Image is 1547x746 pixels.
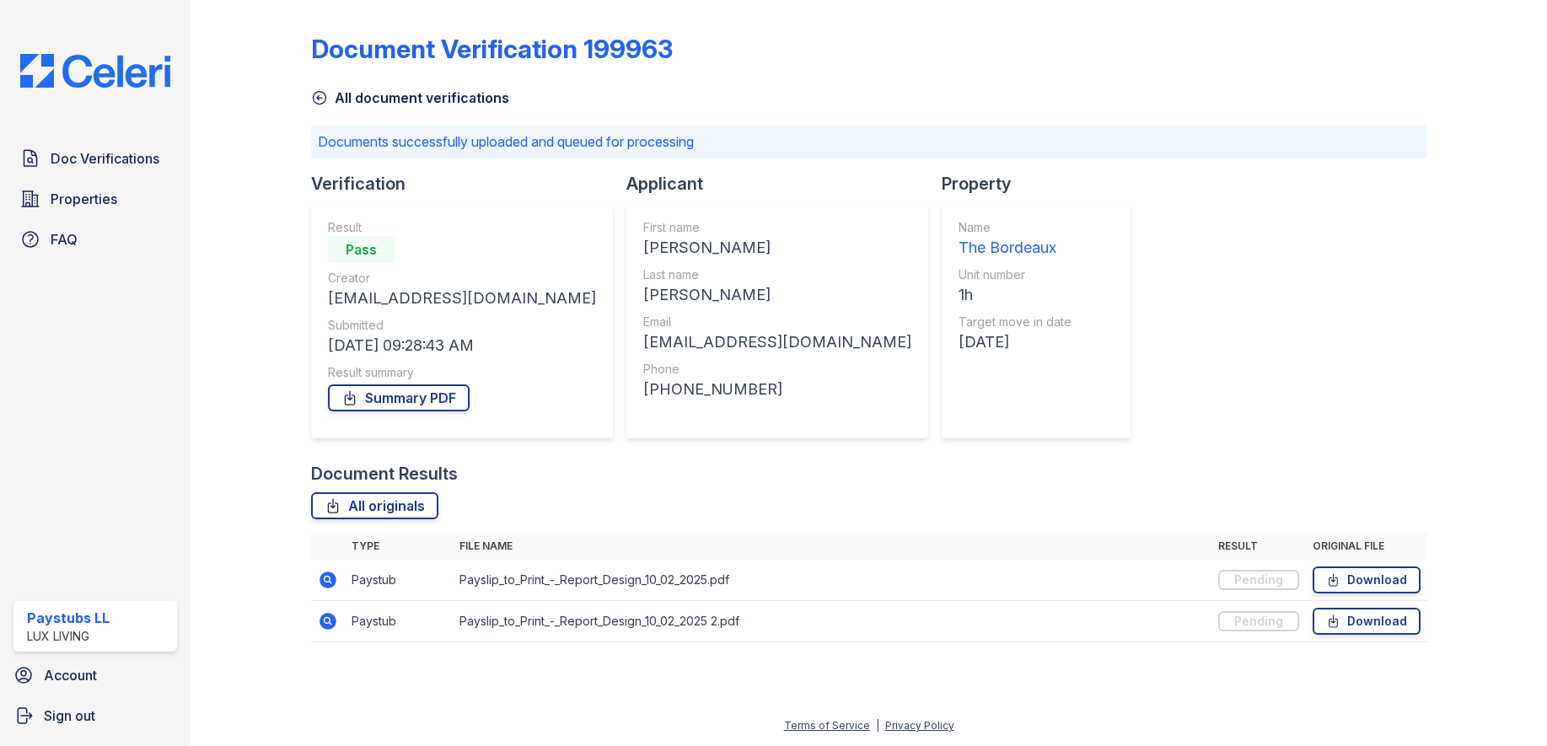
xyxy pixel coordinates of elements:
[959,236,1072,260] div: The Bordeaux
[1306,533,1427,560] th: Original file
[643,330,911,354] div: [EMAIL_ADDRESS][DOMAIN_NAME]
[328,219,596,236] div: Result
[44,706,95,726] span: Sign out
[643,283,911,307] div: [PERSON_NAME]
[959,219,1072,260] a: Name The Bordeaux
[328,317,596,334] div: Submitted
[643,266,911,283] div: Last name
[959,219,1072,236] div: Name
[453,560,1211,601] td: Payslip_to_Print_-_Report_Design_10_02_2025.pdf
[959,314,1072,330] div: Target move in date
[1218,611,1299,631] div: Pending
[643,378,911,401] div: [PHONE_NUMBER]
[328,287,596,310] div: [EMAIL_ADDRESS][DOMAIN_NAME]
[453,533,1211,560] th: File name
[876,719,879,732] div: |
[328,236,395,263] div: Pass
[7,699,184,733] a: Sign out
[1313,566,1421,593] a: Download
[626,172,942,196] div: Applicant
[311,34,673,64] div: Document Verification 199963
[784,719,870,732] a: Terms of Service
[328,270,596,287] div: Creator
[453,601,1211,642] td: Payslip_to_Print_-_Report_Design_10_02_2025 2.pdf
[318,131,1421,152] p: Documents successfully uploaded and queued for processing
[328,384,470,411] a: Summary PDF
[44,665,97,685] span: Account
[328,364,596,381] div: Result summary
[51,229,78,250] span: FAQ
[1218,570,1299,590] div: Pending
[643,314,911,330] div: Email
[51,189,117,209] span: Properties
[959,283,1072,307] div: 1h
[643,219,911,236] div: First name
[27,628,110,645] div: Lux Living
[959,266,1072,283] div: Unit number
[13,182,177,216] a: Properties
[1313,608,1421,635] a: Download
[643,236,911,260] div: [PERSON_NAME]
[345,560,453,601] td: Paystub
[345,533,453,560] th: Type
[311,88,509,108] a: All document verifications
[27,608,110,628] div: Paystubs LL
[7,54,184,88] img: CE_Logo_Blue-a8612792a0a2168367f1c8372b55b34899dd931a85d93a1a3d3e32e68fde9ad4.png
[345,601,453,642] td: Paystub
[51,148,159,169] span: Doc Verifications
[1211,533,1306,560] th: Result
[311,462,458,486] div: Document Results
[13,142,177,175] a: Doc Verifications
[13,223,177,256] a: FAQ
[311,492,438,519] a: All originals
[311,172,626,196] div: Verification
[7,658,184,692] a: Account
[885,719,954,732] a: Privacy Policy
[959,330,1072,354] div: [DATE]
[942,172,1144,196] div: Property
[328,334,596,357] div: [DATE] 09:28:43 AM
[643,361,911,378] div: Phone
